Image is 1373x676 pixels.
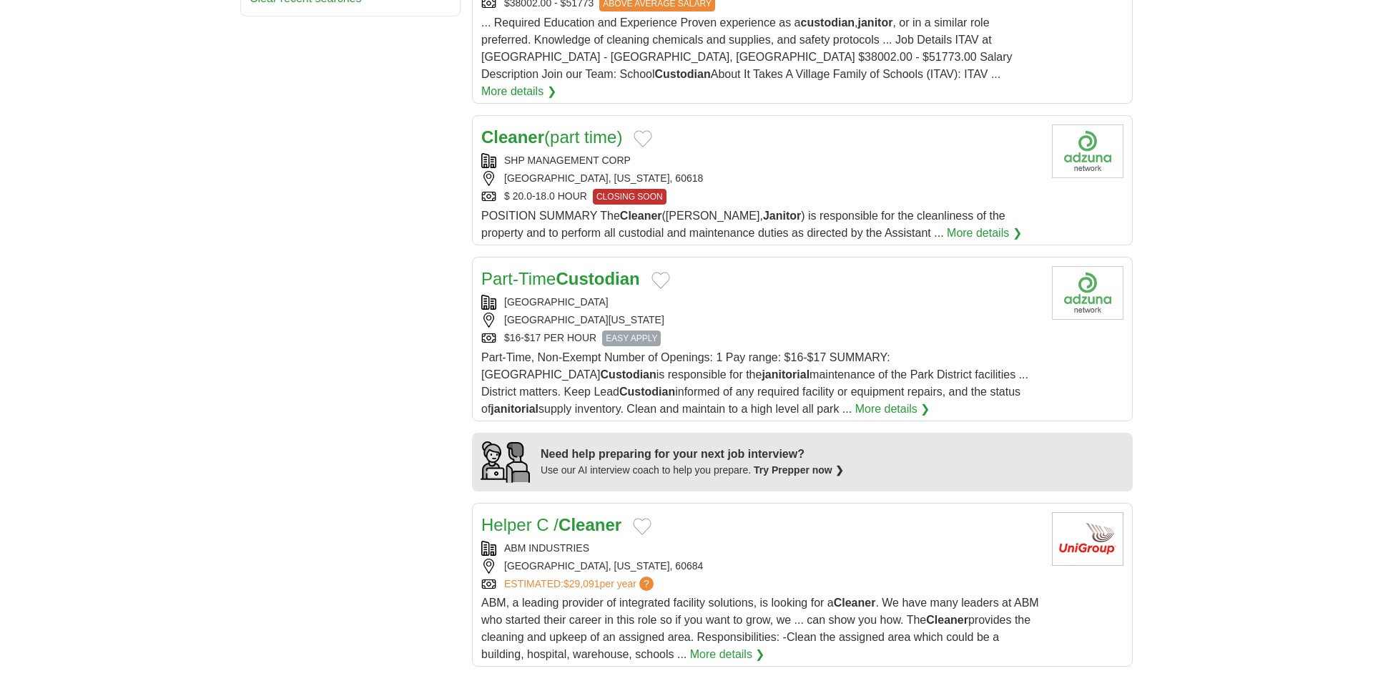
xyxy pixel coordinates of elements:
span: CLOSING SOON [593,189,666,205]
div: [GEOGRAPHIC_DATA][US_STATE] [481,313,1040,328]
a: More details ❯ [481,83,556,100]
strong: Cleaner [558,515,621,534]
a: Cleaner(part time) [481,127,622,147]
a: Try Prepper now ❯ [754,464,844,476]
div: [GEOGRAPHIC_DATA], [US_STATE], 60684 [481,559,1040,574]
div: $ 20.0-18.0 HOUR [481,189,1040,205]
a: ABM INDUSTRIES [504,542,589,554]
span: Part-Time, Non-Exempt Number of Openings: 1 Pay range: $16-$17 SUMMARY: [GEOGRAPHIC_DATA] is resp... [481,351,1028,415]
img: ABM Industries logo [1052,512,1123,566]
a: More details ❯ [947,225,1022,242]
strong: janitor [858,16,893,29]
strong: Cleaner [834,597,876,609]
a: Helper C /Cleaner [481,515,621,534]
strong: Custodian [619,386,675,398]
div: SHP MANAGEMENT CORP [481,153,1040,168]
img: Company logo [1052,124,1123,178]
a: More details ❯ [690,646,765,663]
strong: Cleaner [620,210,662,222]
div: Use our AI interview coach to help you prepare. [541,463,844,478]
div: [GEOGRAPHIC_DATA] [481,295,1040,310]
strong: janitorial [762,368,809,381]
button: Add to favorite jobs [651,272,670,289]
div: [GEOGRAPHIC_DATA], [US_STATE], 60618 [481,171,1040,186]
strong: custodian [801,16,855,29]
span: ... Required Education and Experience Proven experience as a , , or in a similar role preferred. ... [481,16,1012,80]
a: Part-TimeCustodian [481,269,640,288]
strong: janitorial [491,403,538,415]
div: Need help preparing for your next job interview? [541,446,844,463]
span: ABM, a leading provider of integrated facility solutions, is looking for a . We have many leaders... [481,597,1039,660]
strong: Custodian [556,269,639,288]
span: EASY APPLY [602,330,661,346]
strong: Janitor [763,210,801,222]
button: Add to favorite jobs [633,518,651,535]
strong: Cleaner [926,614,968,626]
span: POSITION SUMMARY The ([PERSON_NAME], ) is responsible for the cleanliness of the property and to ... [481,210,1005,239]
a: ESTIMATED:$29,091per year? [504,577,656,592]
div: $16-$17 PER HOUR [481,330,1040,346]
strong: Custodian [601,368,656,381]
img: Company logo [1052,266,1123,320]
span: $29,091 [564,578,600,589]
span: ? [639,577,654,591]
strong: Cleaner [481,127,544,147]
a: More details ❯ [855,401,930,418]
button: Add to favorite jobs [634,130,652,147]
strong: Custodian [655,68,711,80]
